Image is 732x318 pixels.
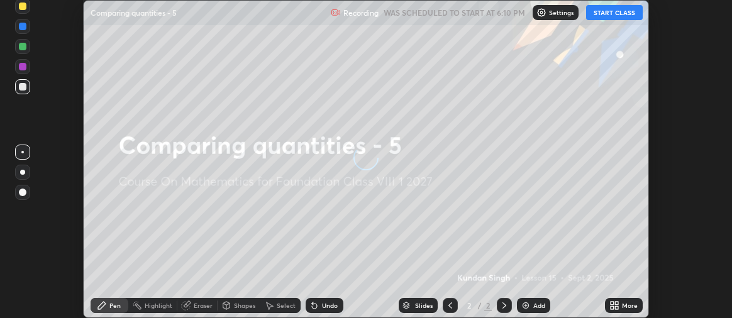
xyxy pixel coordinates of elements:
[234,302,255,309] div: Shapes
[536,8,546,18] img: class-settings-icons
[549,9,574,16] p: Settings
[343,8,379,18] p: Recording
[586,5,643,20] button: START CLASS
[277,302,296,309] div: Select
[415,302,433,309] div: Slides
[194,302,213,309] div: Eraser
[322,302,338,309] div: Undo
[622,302,638,309] div: More
[91,8,177,18] p: Comparing quantities - 5
[384,7,525,18] h5: WAS SCHEDULED TO START AT 6:10 PM
[331,8,341,18] img: recording.375f2c34.svg
[533,302,545,309] div: Add
[484,300,492,311] div: 2
[145,302,172,309] div: Highlight
[521,300,531,310] img: add-slide-button
[463,302,475,309] div: 2
[109,302,121,309] div: Pen
[478,302,482,309] div: /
